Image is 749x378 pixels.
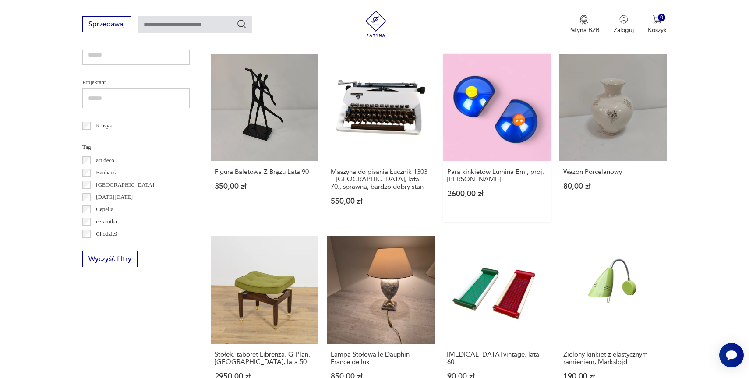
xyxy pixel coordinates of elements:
h3: Zielony kinkiet z elastycznym ramieniem, Markslojd. [563,351,663,366]
p: Chodzież [96,229,117,239]
p: 80,00 zł [563,183,663,190]
p: art deco [96,155,114,165]
p: Projektant [82,78,190,87]
p: 550,00 zł [331,198,430,205]
button: Zaloguj [614,15,634,34]
h3: [MEDICAL_DATA] vintage, lata 60 [447,351,547,366]
p: Bauhaus [96,168,116,177]
a: Ikona medaluPatyna B2B [568,15,600,34]
button: Wyczyść filtry [82,251,138,267]
a: Maszyna do pisania Łucznik 1303 – Polska, lata 70., sprawna, bardzo dobry stanMaszyna do pisania ... [327,54,434,222]
p: [GEOGRAPHIC_DATA] [96,180,154,190]
button: Sprzedawaj [82,16,131,32]
button: Patyna B2B [568,15,600,34]
p: 2600,00 zł [447,190,547,198]
p: ceramika [96,217,117,226]
img: Patyna - sklep z meblami i dekoracjami vintage [363,11,389,37]
button: Szukaj [237,19,247,29]
img: Ikona medalu [579,15,588,25]
p: Klasyk [96,121,112,131]
p: Tag [82,142,190,152]
a: Para kinkietów Lumina Emi, proj. Tommaso CiminiPara kinkietów Lumina Emi, proj. [PERSON_NAME]2600... [443,54,551,222]
a: Figura Baletowa Z Brązu Lata 90Figura Baletowa Z Brązu Lata 90350,00 zł [211,54,318,222]
h3: Wazon Porcelanowy [563,168,663,176]
img: Ikonka użytkownika [619,15,628,24]
h3: Figura Baletowa Z Brązu Lata 90 [215,168,314,176]
h3: Maszyna do pisania Łucznik 1303 – [GEOGRAPHIC_DATA], lata 70., sprawna, bardzo dobry stan [331,168,430,191]
h3: Para kinkietów Lumina Emi, proj. [PERSON_NAME] [447,168,547,183]
p: Patyna B2B [568,26,600,34]
p: [DATE][DATE] [96,192,133,202]
p: Ćmielów [96,241,117,251]
a: Wazon PorcelanowyWazon Porcelanowy80,00 zł [559,54,667,222]
p: Zaloguj [614,26,634,34]
h3: Stołek, taboret Librenza, G-Plan, [GEOGRAPHIC_DATA], lata 50 [215,351,314,366]
iframe: Smartsupp widget button [719,343,744,367]
p: Cepelia [96,205,113,214]
img: Ikona koszyka [653,15,661,24]
button: 0Koszyk [648,15,667,34]
p: 350,00 zł [215,183,314,190]
p: Koszyk [648,26,667,34]
a: Sprzedawaj [82,22,131,28]
div: 0 [658,14,665,21]
h3: Lampa Stołowa le Dauphin France de lux [331,351,430,366]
